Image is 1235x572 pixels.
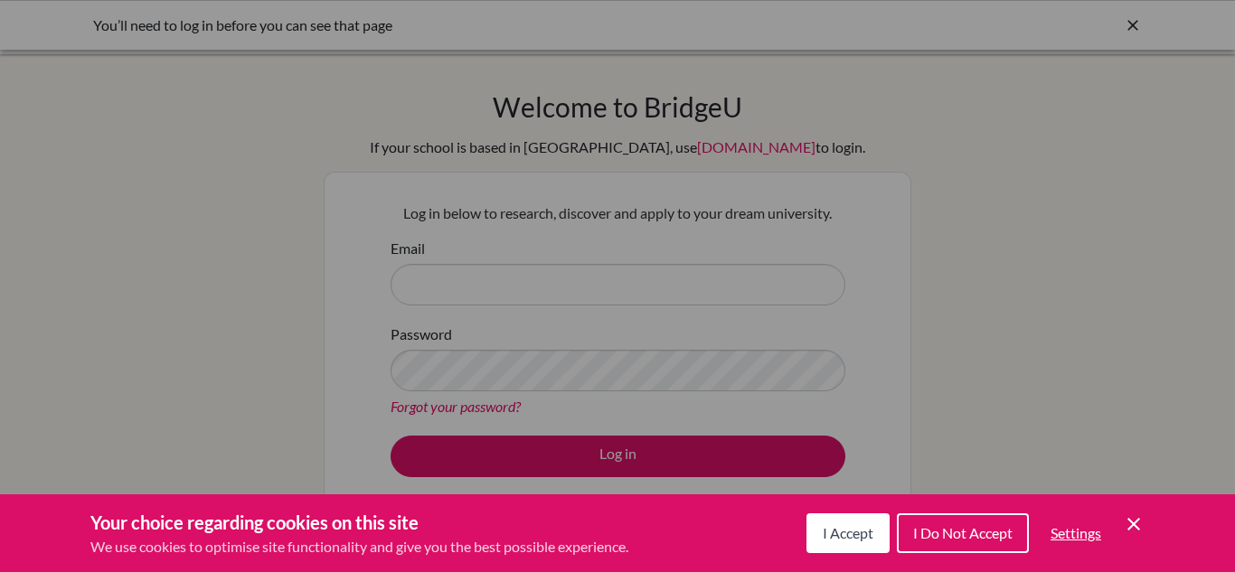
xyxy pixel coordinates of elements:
[90,536,628,558] p: We use cookies to optimise site functionality and give you the best possible experience.
[806,513,890,553] button: I Accept
[90,509,628,536] h3: Your choice regarding cookies on this site
[1051,524,1101,541] span: Settings
[1123,513,1145,535] button: Save and close
[823,524,873,541] span: I Accept
[897,513,1029,553] button: I Do Not Accept
[913,524,1013,541] span: I Do Not Accept
[1036,515,1116,551] button: Settings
